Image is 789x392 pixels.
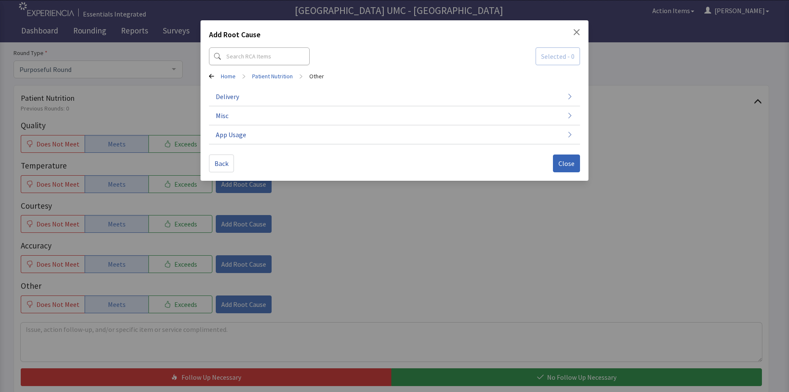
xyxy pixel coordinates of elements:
button: Misc [209,106,580,125]
span: Delivery [216,91,239,102]
h2: Add Root Cause [209,29,261,44]
span: Close [558,158,575,168]
a: Other [309,72,324,80]
span: > [300,68,302,85]
span: App Usage [216,130,246,140]
button: Close [573,29,580,36]
input: Search RCA Items [209,47,310,65]
span: Misc [216,110,228,121]
a: Patient Nutrition [252,72,293,80]
button: Delivery [209,87,580,106]
button: Close [553,155,580,172]
button: Back [209,155,234,172]
span: Back [214,158,228,168]
a: Home [221,72,236,80]
button: App Usage [209,125,580,144]
span: > [242,68,245,85]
